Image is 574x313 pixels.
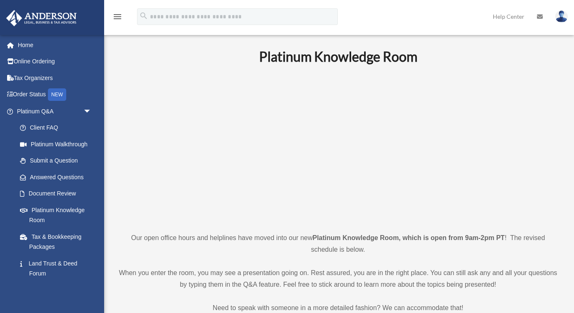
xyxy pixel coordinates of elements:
iframe: 231110_Toby_KnowledgeRoom [213,76,463,217]
i: menu [112,12,122,22]
a: Platinum Knowledge Room [12,202,100,228]
span: arrow_drop_down [83,103,100,120]
a: Answered Questions [12,169,104,185]
b: Platinum Knowledge Room [259,48,417,65]
a: Platinum Walkthrough [12,136,104,153]
a: Tax & Bookkeeping Packages [12,228,104,255]
a: Client FAQ [12,120,104,136]
strong: Platinum Knowledge Room, which is open from 9am-2pm PT [312,234,504,241]
a: Tax Organizers [6,70,104,86]
a: Online Ordering [6,53,104,70]
a: Home [6,37,104,53]
a: Portal Feedback [12,282,104,298]
a: Submit a Question [12,153,104,169]
a: Land Trust & Deed Forum [12,255,104,282]
a: Platinum Q&Aarrow_drop_down [6,103,104,120]
p: When you enter the room, you may see a presentation going on. Rest assured, you are in the right ... [119,267,557,290]
i: search [139,11,148,20]
img: User Pic [555,10,568,23]
img: Anderson Advisors Platinum Portal [4,10,79,26]
a: Document Review [12,185,104,202]
p: Our open office hours and helplines have moved into our new ! The revised schedule is below. [119,232,557,255]
a: Order StatusNEW [6,86,104,103]
a: menu [112,15,122,22]
div: NEW [48,88,66,101]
